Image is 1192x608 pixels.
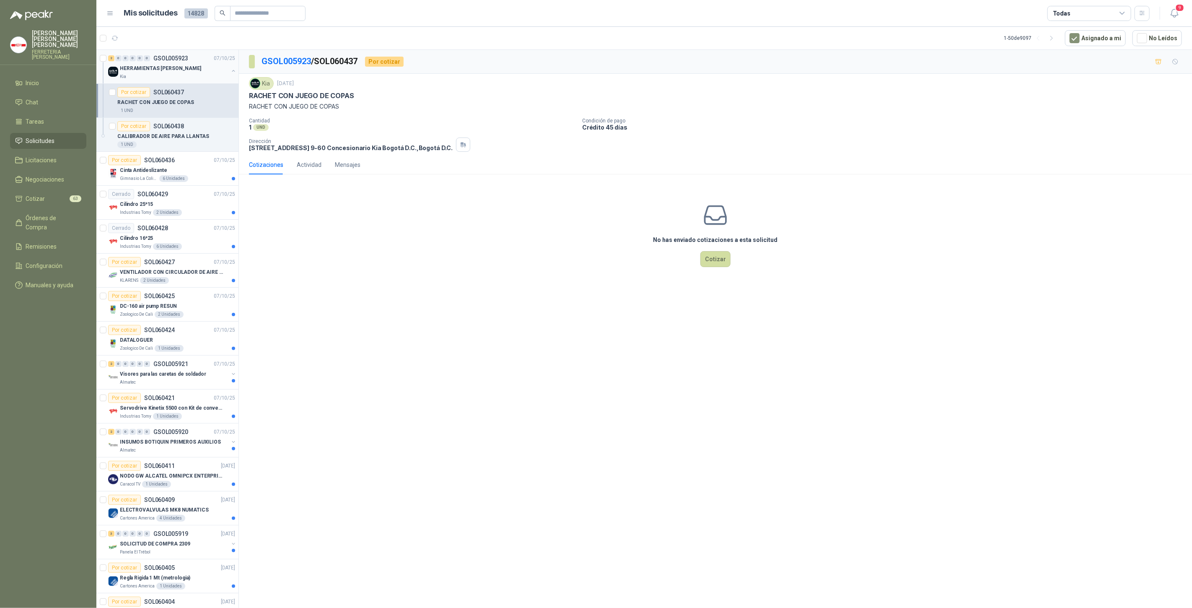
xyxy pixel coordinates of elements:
div: Actividad [297,160,321,169]
p: Cinta Antideslizante [120,166,167,174]
a: Inicio [10,75,86,91]
h3: No has enviado cotizaciones a esta solicitud [653,235,778,244]
p: SOL060429 [137,191,168,197]
a: 2 0 0 0 0 0 GSOL00592007/10/25 Company LogoINSUMOS BOTIQUIN PRIMEROS AUXILIOSAlmatec [108,427,237,454]
p: INSUMOS BOTIQUIN PRIMEROS AUXILIOS [120,438,221,446]
img: Company Logo [108,203,118,213]
img: Company Logo [108,372,118,382]
div: UND [253,124,269,131]
a: 2 0 0 0 0 0 GSOL00592307/10/25 Company LogoHERRAMIENTAS [PERSON_NAME]Kia [108,53,237,80]
p: GSOL005919 [153,531,188,537]
div: 1 Unidades [155,345,184,352]
p: SOL060411 [144,463,175,469]
img: Company Logo [108,508,118,518]
p: 1 [249,124,251,131]
p: [DATE] [221,564,235,572]
p: SOL060409 [144,497,175,503]
div: Cotizaciones [249,160,283,169]
a: CerradoSOL06042907/10/25 Company LogoCilindro 25*15Industrias Tomy2 Unidades [96,186,238,220]
button: No Leídos [1132,30,1182,46]
img: Company Logo [108,440,118,450]
div: 3 [108,531,114,537]
div: Por cotizar [365,57,404,67]
p: Cilindro 25*15 [120,200,153,208]
p: 07/10/25 [214,224,235,232]
span: Remisiones [26,242,57,251]
p: [PERSON_NAME] [PERSON_NAME] [PERSON_NAME] [32,30,86,48]
a: Configuración [10,258,86,274]
p: Regla Rigida 1 Mt (metrologia) [120,574,190,582]
img: Company Logo [108,542,118,552]
p: Cantidad [249,118,575,124]
span: Negociaciones [26,175,65,184]
div: 0 [137,429,143,435]
p: GSOL005920 [153,429,188,435]
div: 1 Unidades [156,583,185,590]
a: Por cotizarSOL060437RACHET CON JUEGO DE COPAS1 UND [96,84,238,118]
a: Chat [10,94,86,110]
p: Industrias Tomy [120,413,151,420]
div: 1 Unidades [153,413,182,420]
a: Por cotizarSOL06043607/10/25 Company LogoCinta AntideslizanteGimnasio La Colina6 Unidades [96,152,238,186]
div: 0 [115,429,122,435]
img: Company Logo [108,576,118,586]
p: SOL060428 [137,225,168,231]
div: Por cotizar [108,155,141,165]
a: Por cotizarSOL060411[DATE] Company LogoNODO GW ALCATEL OMNIPCX ENTERPRISE SIPCaracol TV1 Unidades [96,457,238,491]
p: 07/10/25 [214,428,235,436]
div: 0 [144,55,150,61]
p: Dirección [249,138,453,144]
a: Licitaciones [10,152,86,168]
span: 9 [1175,4,1184,12]
button: Asignado a mi [1065,30,1126,46]
span: Inicio [26,78,39,88]
div: Por cotizar [108,563,141,573]
div: Por cotizar [108,393,141,403]
div: Por cotizar [108,257,141,267]
div: 0 [115,55,122,61]
div: Por cotizar [108,461,141,471]
p: 07/10/25 [214,292,235,300]
span: Solicitudes [26,136,55,146]
img: Company Logo [251,79,260,88]
a: Cotizar63 [10,191,86,207]
div: Cerrado [108,189,134,199]
p: Panela El Trébol [120,549,150,556]
img: Company Logo [108,474,118,484]
img: Company Logo [108,236,118,247]
div: 2 Unidades [140,277,169,284]
a: 2 0 0 0 0 0 GSOL00592107/10/25 Company LogoVisores para las caretas de soldadorAlmatec [108,359,237,386]
div: Por cotizar [108,495,141,505]
p: Industrias Tomy [120,209,151,216]
a: Manuales y ayuda [10,277,86,293]
a: Por cotizarSOL06042507/10/25 Company LogoDC-160 air pump RESUNZoologico De Cali2 Unidades [96,288,238,322]
a: Por cotizarSOL060405[DATE] Company LogoRegla Rigida 1 Mt (metrologia)Cartones America1 Unidades [96,559,238,593]
a: Por cotizarSOL06042407/10/25 Company LogoDATALOGUERZoologico De Cali1 Unidades [96,322,238,356]
div: 0 [144,429,150,435]
p: 07/10/25 [214,326,235,334]
p: SOL060425 [144,293,175,299]
p: Cilindro 16*25 [120,234,153,242]
div: 2 [108,55,114,61]
p: Industrias Tomy [120,243,151,250]
p: 07/10/25 [214,55,235,62]
p: NODO GW ALCATEL OMNIPCX ENTERPRISE SIP [120,472,224,480]
p: GSOL005923 [153,55,188,61]
p: Zoologico De Cali [120,345,153,352]
p: RACHET CON JUEGO DE COPAS [117,99,194,107]
p: Cartones America [120,515,155,522]
div: 0 [115,531,122,537]
p: SOL060436 [144,157,175,163]
p: 07/10/25 [214,258,235,266]
p: Cartones America [120,583,155,590]
p: Almatec [120,447,136,454]
div: 6 Unidades [153,243,182,250]
div: Por cotizar [117,87,150,97]
img: Company Logo [108,67,118,77]
div: Todas [1053,9,1070,18]
p: VENTILADOR CON CIRCULADOR DE AIRE MULTIPROPOSITO XPOWER DE 14" [120,268,224,276]
div: 0 [137,361,143,367]
p: Servodrive Kinetix 5500 con Kit de conversión y filtro (Ref 41350505) [120,404,224,412]
div: 2 Unidades [155,311,184,318]
p: Visores para las caretas de soldador [120,370,206,378]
